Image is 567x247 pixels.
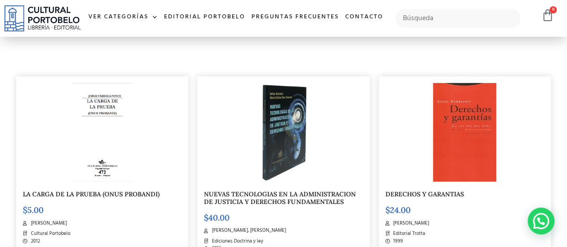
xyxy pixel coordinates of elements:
a: Contacto [342,8,386,27]
img: Nuevas-Tecnologias-en-la-Administracion-de-Justicia-y-Derechos-Fundamentales-1.png [242,83,325,182]
span: $ [385,205,390,215]
a: NUEVAS TECNOLOGIAS EN LA ADMINISTRACION DE JUSTICIA Y DERECHOS FUNDAMENTALES [204,190,355,206]
bdi: 40.00 [204,212,229,223]
span: 1999 [391,238,403,245]
bdi: 5.00 [23,205,43,215]
a: 0 [541,9,554,22]
span: Cultural Portobelo [29,230,70,238]
input: Búsqueda [395,9,520,28]
a: LA CARGA DE LA PRUEBA (ONUS PROBANDI) [23,190,160,198]
a: Editorial Portobelo [161,8,248,27]
bdi: 24.00 [385,205,411,215]
img: 472-2.png [73,83,131,182]
div: WhatsApp contact [528,208,554,234]
span: $ [23,205,27,215]
span: 0 [550,6,557,13]
img: derechos_y_garantias_NUEVO-2.jpg [433,83,496,182]
span: Ediciones Doctrina y ley [210,238,263,245]
span: Editorial Trotta [391,230,425,238]
span: $ [204,212,208,223]
a: DERECHOS Y GARANTIAS [385,190,464,198]
span: 2012 [29,238,40,245]
span: [PERSON_NAME], [PERSON_NAME] [210,227,286,234]
span: [PERSON_NAME] [391,220,429,227]
a: Preguntas frecuentes [248,8,342,27]
a: Ver Categorías [85,8,161,27]
span: [PERSON_NAME] [29,220,67,227]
